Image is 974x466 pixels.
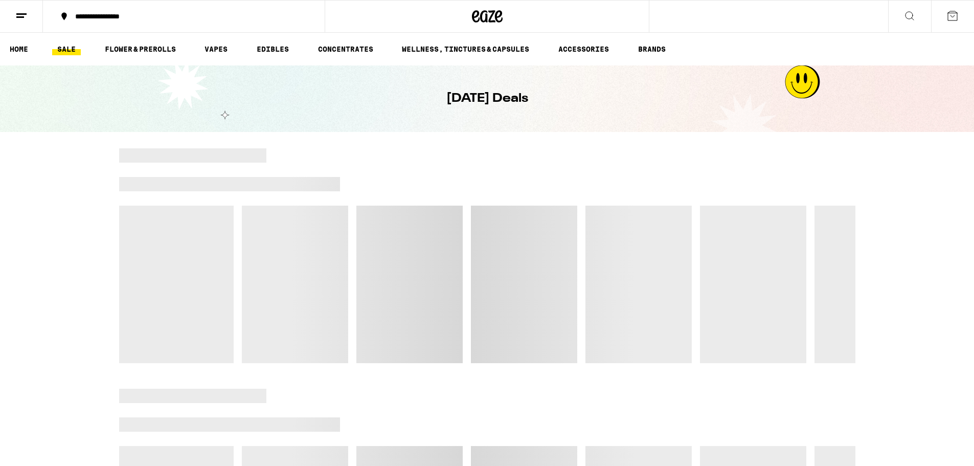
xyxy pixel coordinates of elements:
a: CONCENTRATES [313,43,378,55]
a: VAPES [199,43,233,55]
a: BRANDS [633,43,671,55]
a: FLOWER & PREROLLS [100,43,181,55]
a: HOME [5,43,33,55]
h1: [DATE] Deals [446,90,528,107]
a: ACCESSORIES [553,43,614,55]
a: EDIBLES [252,43,294,55]
a: SALE [52,43,81,55]
a: WELLNESS, TINCTURES & CAPSULES [397,43,534,55]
